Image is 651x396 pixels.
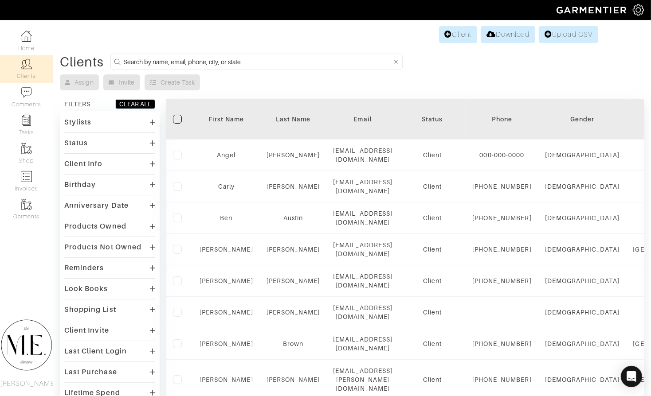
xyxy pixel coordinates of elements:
div: Shopping List [64,305,116,314]
img: garmentier-logo-header-white-b43fb05a5012e4ada735d5af1a66efaba907eab6374d6393d1fbf88cb4ef424d.png [552,2,633,18]
a: [PERSON_NAME] [267,376,320,383]
div: [DEMOGRAPHIC_DATA] [545,308,620,317]
div: [DEMOGRAPHIC_DATA] [545,375,620,384]
div: Gender [545,115,620,124]
div: Status [64,139,88,148]
div: [PHONE_NUMBER] [472,276,532,285]
div: [DEMOGRAPHIC_DATA] [545,214,620,222]
div: Client [406,375,459,384]
a: [PERSON_NAME] [267,246,320,253]
a: Carly [218,183,235,190]
div: [DEMOGRAPHIC_DATA] [545,339,620,348]
div: [EMAIL_ADDRESS][DOMAIN_NAME] [333,146,392,164]
div: [EMAIL_ADDRESS][DOMAIN_NAME] [333,303,392,321]
img: clients-icon-6bae9207a08558b7cb47a8932f037763ab4055f8c8b6bfacd5dc20c3e0201464.png [21,58,32,70]
th: Toggle SortBy [399,99,466,140]
a: [PERSON_NAME] [200,277,253,284]
div: Clients [60,58,104,66]
a: [PERSON_NAME] [200,246,253,253]
div: Last Purchase [64,368,117,377]
div: [PHONE_NUMBER] [472,214,532,222]
div: [PHONE_NUMBER] [472,339,532,348]
div: Phone [472,115,532,124]
a: Austin [283,214,303,221]
div: Client [406,339,459,348]
div: Client [406,214,459,222]
div: [EMAIL_ADDRESS][DOMAIN_NAME] [333,272,392,290]
img: orders-icon-0abe47150d42831381b5fb84f609e132dff9fe21cb692f30cb5eec754e2cba89.png [21,171,32,182]
div: Client [406,151,459,159]
a: [PERSON_NAME] [200,376,253,383]
div: Client [406,245,459,254]
div: Client [406,182,459,191]
button: CLEAR ALL [115,99,155,109]
th: Toggle SortBy [538,99,627,140]
div: Last Client Login [64,347,127,356]
img: reminder-icon-8004d30b9f0a5d33ae49ab947aed9ed385cf756f9e5892f1edd6e32f2345188e.png [21,115,32,126]
div: Client [406,308,459,317]
div: Stylists [64,118,91,127]
img: dashboard-icon-dbcd8f5a0b271acd01030246c82b418ddd0df26cd7fceb0bd07c9910d44c42f6.png [21,31,32,42]
div: Anniversary Date [64,201,129,210]
a: [PERSON_NAME] [267,183,320,190]
div: [DEMOGRAPHIC_DATA] [545,151,620,159]
div: Status [406,115,459,124]
a: [PERSON_NAME] [200,309,253,316]
div: Birthday [64,180,96,189]
a: Angel [217,151,235,159]
a: [PERSON_NAME] [267,277,320,284]
a: [PERSON_NAME] [267,309,320,316]
div: [DEMOGRAPHIC_DATA] [545,276,620,285]
a: Brown [283,340,303,347]
div: 000-000-0000 [472,151,532,159]
div: Products Owned [64,222,126,231]
div: Client Info [64,159,103,168]
div: Last Name [267,115,320,124]
div: [PHONE_NUMBER] [472,182,532,191]
a: [PERSON_NAME] [267,151,320,159]
input: Search by name, email, phone, city, or state [124,56,392,67]
div: FILTERS [64,100,90,109]
div: [PHONE_NUMBER] [472,375,532,384]
div: [PHONE_NUMBER] [472,245,532,254]
a: Ben [220,214,232,221]
th: Toggle SortBy [193,99,260,140]
img: comment-icon-a0a6a9ef722e966f86d9cbdc48e553b5cf19dbc54f86b18d962a5391bc8f6eb6.png [21,87,32,98]
div: Client [406,276,459,285]
div: Products Not Owned [64,243,141,252]
div: CLEAR ALL [119,100,151,109]
div: Look Books [64,284,108,293]
div: [EMAIL_ADDRESS][DOMAIN_NAME] [333,209,392,227]
div: [DEMOGRAPHIC_DATA] [545,182,620,191]
div: Open Intercom Messenger [621,366,642,387]
a: Upload CSV [539,26,598,43]
a: Client [439,26,477,43]
div: [EMAIL_ADDRESS][PERSON_NAME][DOMAIN_NAME] [333,366,392,393]
th: Toggle SortBy [260,99,327,140]
div: [DEMOGRAPHIC_DATA] [545,245,620,254]
div: Client Invite [64,326,109,335]
div: [EMAIL_ADDRESS][DOMAIN_NAME] [333,335,392,353]
div: Email [333,115,392,124]
div: [EMAIL_ADDRESS][DOMAIN_NAME] [333,178,392,195]
img: garments-icon-b7da505a4dc4fd61783c78ac3ca0ef83fa9d6f193b1c9dc38574b1d14d53ca28.png [21,199,32,210]
div: [EMAIL_ADDRESS][DOMAIN_NAME] [333,241,392,258]
div: Reminders [64,264,104,272]
img: gear-icon-white-bd11855cb880d31180b6d7d6211b90ccbf57a29d726f0c71d8c61bd08dd39cc2.png [633,4,644,16]
img: garments-icon-b7da505a4dc4fd61783c78ac3ca0ef83fa9d6f193b1c9dc38574b1d14d53ca28.png [21,143,32,154]
a: [PERSON_NAME] [200,340,253,347]
div: First Name [200,115,253,124]
a: Download [481,26,535,43]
